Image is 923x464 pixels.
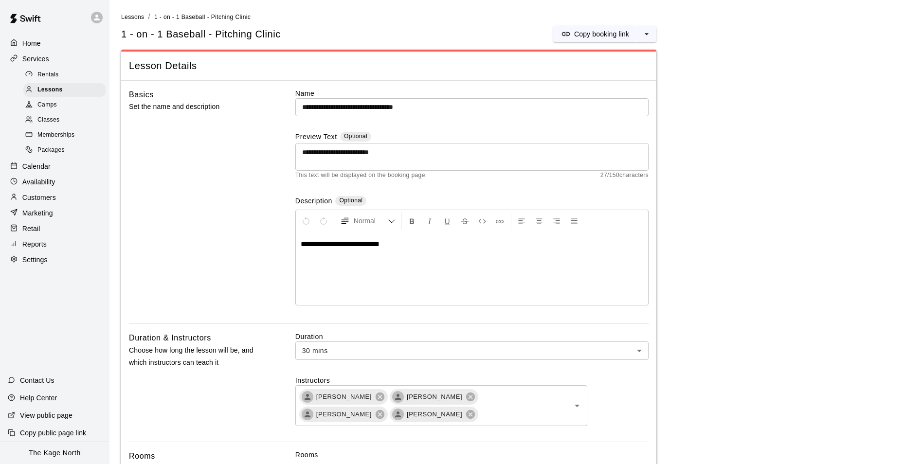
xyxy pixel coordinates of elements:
[531,212,547,230] button: Center Align
[8,252,102,267] a: Settings
[129,344,264,369] p: Choose how long the lesson will be, and which instructors can teach it
[456,212,473,230] button: Format Strikethrough
[310,410,378,419] span: [PERSON_NAME]
[8,52,102,66] a: Services
[390,389,478,405] div: [PERSON_NAME]
[22,208,53,218] p: Marketing
[22,177,55,187] p: Availability
[129,450,155,463] h6: Rooms
[392,409,404,420] div: Mike Goettsch
[336,212,399,230] button: Formatting Options
[23,128,106,142] div: Memberships
[37,145,65,155] span: Packages
[637,26,656,42] button: select merge strategy
[302,391,313,403] div: J.D. McGivern
[315,212,332,230] button: Redo
[474,212,490,230] button: Insert Code
[295,196,332,207] label: Description
[121,12,911,22] nav: breadcrumb
[548,212,565,230] button: Right Align
[37,70,59,80] span: Rentals
[299,407,388,422] div: [PERSON_NAME]
[354,216,388,226] span: Normal
[295,171,427,180] span: This text will be displayed on the booking page.
[121,28,281,41] h5: 1 - on - 1 Baseball - Pitching Clinic
[37,100,57,110] span: Camps
[121,14,145,20] span: Lessons
[439,212,455,230] button: Format Underline
[8,190,102,205] a: Customers
[295,450,649,460] label: Rooms
[8,237,102,251] a: Reports
[566,212,582,230] button: Justify Align
[20,375,54,385] p: Contact Us
[23,67,109,82] a: Rentals
[23,98,109,113] a: Camps
[8,221,102,236] a: Retail
[37,115,59,125] span: Classes
[23,113,106,127] div: Classes
[295,132,337,143] label: Preview Text
[23,143,109,158] a: Packages
[421,212,438,230] button: Format Italics
[339,197,362,204] span: Optional
[302,409,313,420] div: Cole White
[574,29,629,39] p: Copy booking link
[29,448,81,458] p: The Kage North
[344,133,367,140] span: Optional
[570,399,584,412] button: Open
[401,410,468,419] span: [PERSON_NAME]
[23,128,109,143] a: Memberships
[404,212,420,230] button: Format Bold
[129,89,154,101] h6: Basics
[295,375,649,385] label: Instructors
[129,59,649,72] span: Lesson Details
[22,224,40,233] p: Retail
[129,101,264,113] p: Set the name and description
[8,36,102,51] a: Home
[310,392,378,402] span: [PERSON_NAME]
[23,83,106,97] div: Lessons
[513,212,530,230] button: Left Align
[23,68,106,82] div: Rentals
[22,38,41,48] p: Home
[295,332,649,341] label: Duration
[23,98,106,112] div: Camps
[22,255,48,265] p: Settings
[22,239,47,249] p: Reports
[23,113,109,128] a: Classes
[23,143,106,157] div: Packages
[23,82,109,97] a: Lessons
[22,54,49,64] p: Services
[129,332,211,344] h6: Duration & Instructors
[295,341,649,359] div: 30 mins
[20,428,86,438] p: Copy public page link
[8,175,102,189] a: Availability
[154,14,251,20] span: 1 - on - 1 Baseball - Pitching Clinic
[299,389,388,405] div: [PERSON_NAME]
[553,26,637,42] button: Copy booking link
[20,410,72,420] p: View public page
[491,212,508,230] button: Insert Link
[22,161,51,171] p: Calendar
[295,89,649,98] label: Name
[20,393,57,403] p: Help Center
[37,85,63,95] span: Lessons
[600,171,649,180] span: 27 / 150 characters
[8,159,102,174] a: Calendar
[22,193,56,202] p: Customers
[121,13,145,20] a: Lessons
[390,407,478,422] div: [PERSON_NAME]
[37,130,74,140] span: Memberships
[392,391,404,403] div: Zach Owen
[8,206,102,220] a: Marketing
